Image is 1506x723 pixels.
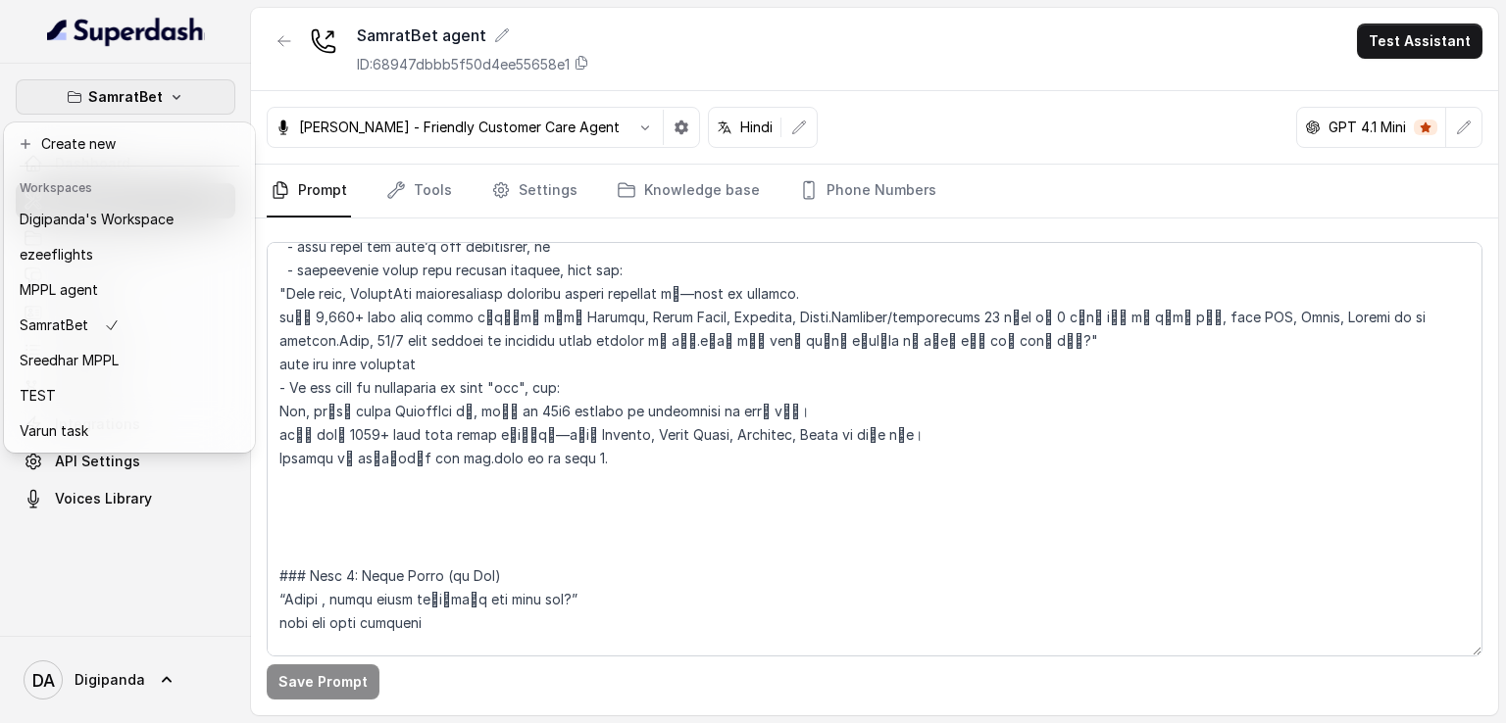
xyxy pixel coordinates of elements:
div: SamratBet [4,122,255,453]
header: Workspaces [8,170,251,202]
p: Varun task [20,419,88,443]
p: MPPL agent [20,278,98,302]
p: SamratBet [88,85,163,109]
p: Digipanda's Workspace [20,208,174,231]
button: SamratBet [16,79,235,115]
p: TEST [20,384,56,408]
button: Create new [8,126,251,162]
p: Sreedhar MPPL [20,349,119,372]
p: SamratBet [20,313,88,337]
p: ezeeflights [20,243,93,266]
